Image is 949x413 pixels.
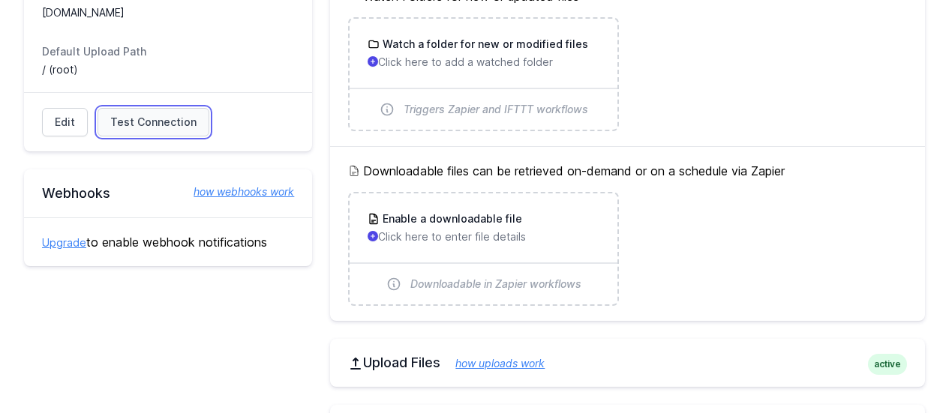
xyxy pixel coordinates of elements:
[868,354,907,375] span: active
[42,62,294,77] dd: / (root)
[350,19,617,130] a: Watch a folder for new or modified files Click here to add a watched folder Triggers Zapier and I...
[348,354,907,372] h2: Upload Files
[179,184,294,199] a: how webhooks work
[110,115,197,130] span: Test Connection
[42,5,294,20] dd: [DOMAIN_NAME]
[24,217,312,266] div: to enable webhook notifications
[348,162,907,180] h5: Downloadable files can be retrieved on-demand or on a schedule via Zapier
[42,108,88,136] a: Edit
[98,108,209,136] a: Test Connection
[410,277,581,292] span: Downloadable in Zapier workflows
[380,37,588,52] h3: Watch a folder for new or modified files
[380,211,522,226] h3: Enable a downloadable file
[42,184,294,202] h2: Webhooks
[874,338,931,395] iframe: Drift Widget Chat Controller
[42,44,294,59] dt: Default Upload Path
[350,193,617,304] a: Enable a downloadable file Click here to enter file details Downloadable in Zapier workflows
[42,236,86,249] a: Upgrade
[440,357,545,370] a: how uploads work
[368,229,599,244] p: Click here to enter file details
[404,102,588,117] span: Triggers Zapier and IFTTT workflows
[368,55,599,70] p: Click here to add a watched folder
